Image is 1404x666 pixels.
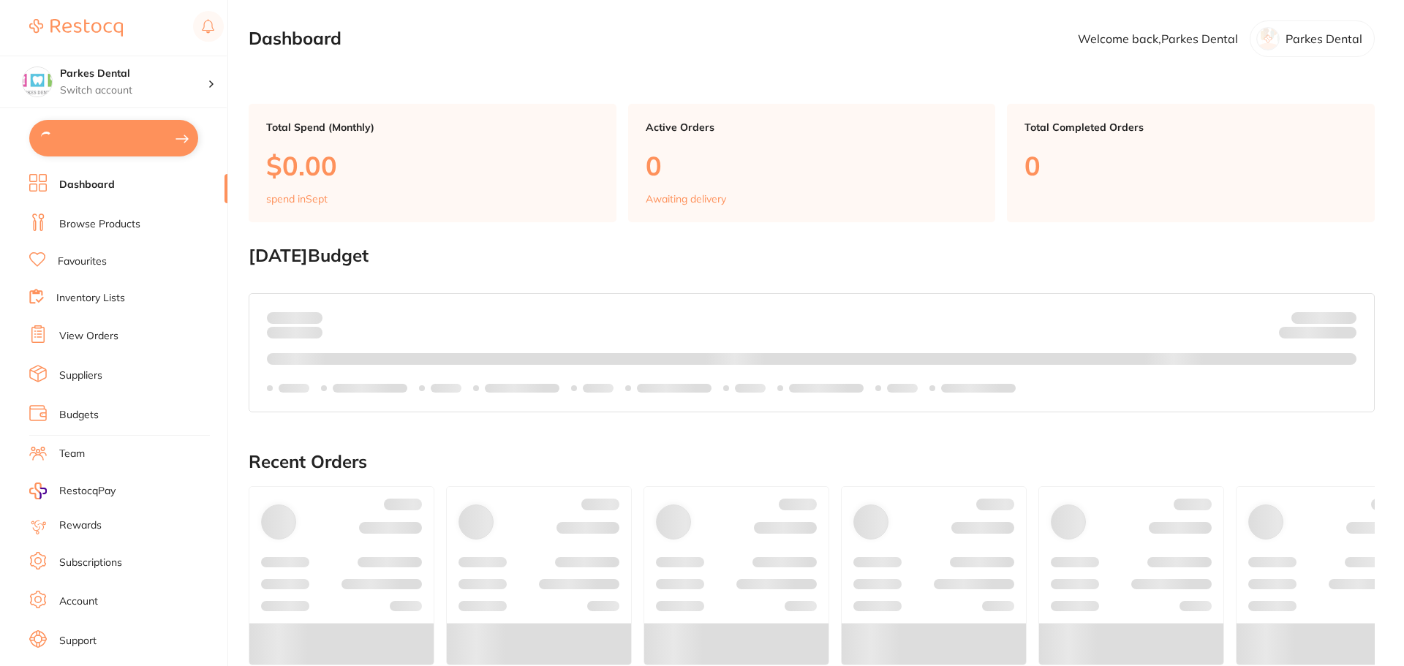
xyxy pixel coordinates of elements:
a: Total Spend (Monthly)$0.00spend inSept [249,104,616,222]
p: spend in Sept [266,193,328,205]
p: month [267,324,322,341]
p: Budget: [1291,311,1356,323]
h4: Parkes Dental [60,67,208,81]
a: Inventory Lists [56,291,125,306]
p: Welcome back, Parkes Dental [1078,32,1238,45]
p: Labels [279,382,309,394]
p: 0 [646,151,978,181]
a: Subscriptions [59,556,122,570]
p: Remaining: [1279,324,1356,341]
img: Restocq Logo [29,19,123,37]
span: RestocqPay [59,484,116,499]
a: RestocqPay [29,483,116,499]
p: Labels extended [637,382,712,394]
a: Support [59,634,97,648]
p: Awaiting delivery [646,193,726,205]
p: Spent: [267,311,322,323]
a: Rewards [59,518,102,533]
h2: [DATE] Budget [249,246,1375,266]
a: Dashboard [59,178,115,192]
a: View Orders [59,329,118,344]
p: Switch account [60,83,208,98]
strong: $0.00 [297,311,322,324]
a: Total Completed Orders0 [1007,104,1375,222]
p: Parkes Dental [1286,32,1362,45]
a: Team [59,447,85,461]
p: Active Orders [646,121,978,133]
p: Labels extended [789,382,864,394]
p: Total Completed Orders [1024,121,1357,133]
p: Labels [887,382,918,394]
a: Suppliers [59,368,102,383]
p: Labels extended [333,382,407,394]
p: Labels [583,382,614,394]
p: $0.00 [266,151,599,181]
p: Labels extended [485,382,559,394]
a: Restocq Logo [29,11,123,45]
a: Budgets [59,408,99,423]
p: Total Spend (Monthly) [266,121,599,133]
a: Account [59,594,98,609]
p: Labels [431,382,461,394]
a: Browse Products [59,217,140,232]
p: Labels extended [941,382,1016,394]
img: RestocqPay [29,483,47,499]
a: Active Orders0Awaiting delivery [628,104,996,222]
p: 0 [1024,151,1357,181]
a: Favourites [58,254,107,269]
strong: $NaN [1328,311,1356,324]
strong: $0.00 [1331,329,1356,342]
img: Parkes Dental [23,67,52,97]
h2: Dashboard [249,29,341,49]
h2: Recent Orders [249,452,1375,472]
p: Labels [735,382,766,394]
